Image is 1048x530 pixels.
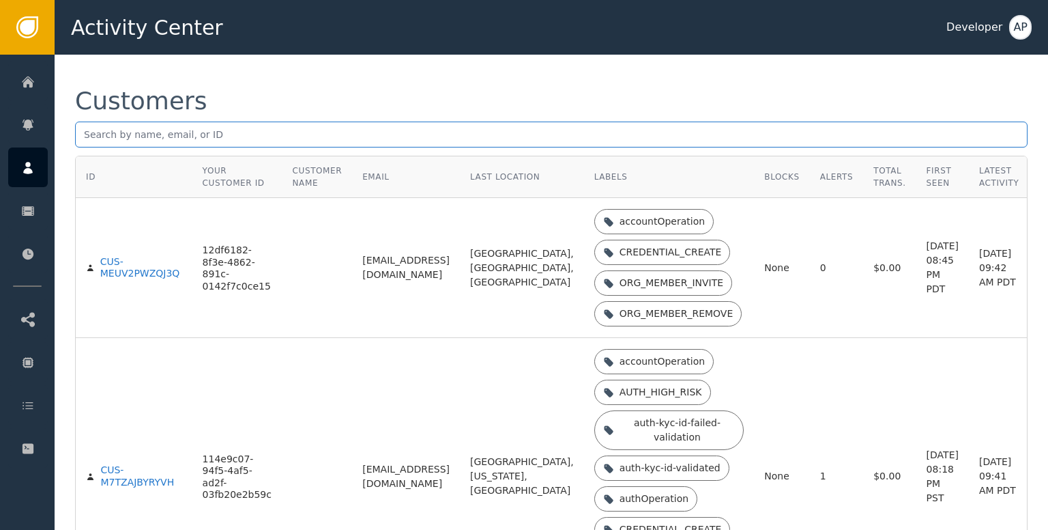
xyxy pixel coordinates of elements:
[203,245,272,292] div: 12df6182-8f3e-4862-891c-0142f7c0ce15
[203,454,272,501] div: 114e9c07-94f5-4af5-ad2f-03fb20e2b59c
[620,492,689,506] div: authOperation
[620,461,720,475] div: auth-kyc-id-validated
[203,165,272,189] div: Your Customer ID
[620,307,733,321] div: ORG_MEMBER_REMOVE
[969,198,1029,338] td: [DATE] 09:42 AM PDT
[470,171,574,183] div: Last Location
[1009,15,1032,40] button: AP
[810,198,864,338] td: 0
[620,416,736,445] div: auth-kyc-id-failed-validation
[979,165,1019,189] div: Latest Activity
[86,171,96,183] div: ID
[100,464,181,488] div: CUS-M7TZAJBYRYVH
[820,171,854,183] div: Alerts
[620,354,705,369] div: accountOperation
[620,214,705,229] div: accountOperation
[927,165,959,189] div: First Seen
[916,198,969,338] td: [DATE] 08:45 PM PDT
[594,171,744,183] div: Labels
[620,385,702,400] div: AUTH_HIGH_RISK
[764,171,799,183] div: Blocks
[352,198,460,338] td: [EMAIL_ADDRESS][DOMAIN_NAME]
[460,198,584,338] td: [GEOGRAPHIC_DATA], [GEOGRAPHIC_DATA], [GEOGRAPHIC_DATA]
[100,256,182,280] div: CUS-MEUV2PWZQJ3Q
[620,276,723,290] div: ORG_MEMBER_INVITE
[75,122,1028,148] input: Search by name, email, or ID
[75,89,207,113] div: Customers
[764,261,799,275] div: None
[293,165,343,189] div: Customer Name
[362,171,450,183] div: Email
[873,165,905,189] div: Total Trans.
[71,12,223,43] span: Activity Center
[946,19,1002,36] div: Developer
[863,198,916,338] td: $0.00
[764,469,799,484] div: None
[620,245,722,260] div: CREDENTIAL_CREATE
